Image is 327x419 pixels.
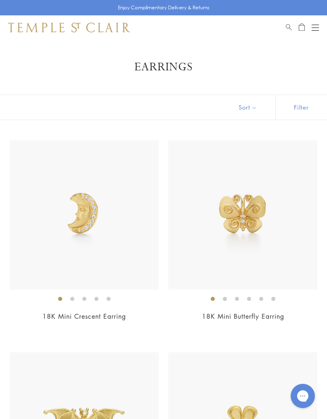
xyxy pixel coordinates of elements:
a: 18K Mini Crescent Earring [42,312,126,321]
img: E18105-MINICRES [10,140,159,290]
a: 18K Mini Butterfly Earring [202,312,284,321]
h1: Earrings [20,60,307,74]
img: Temple St. Clair [8,23,130,32]
img: E18102-MINIBFLY [168,140,317,290]
button: Open navigation [312,23,319,32]
iframe: Gorgias live chat messenger [287,381,319,411]
a: Search [286,23,292,32]
a: Open Shopping Bag [299,23,305,32]
button: Show sort by [220,95,275,120]
button: Show filters [275,95,327,120]
p: Enjoy Complimentary Delivery & Returns [118,4,210,12]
